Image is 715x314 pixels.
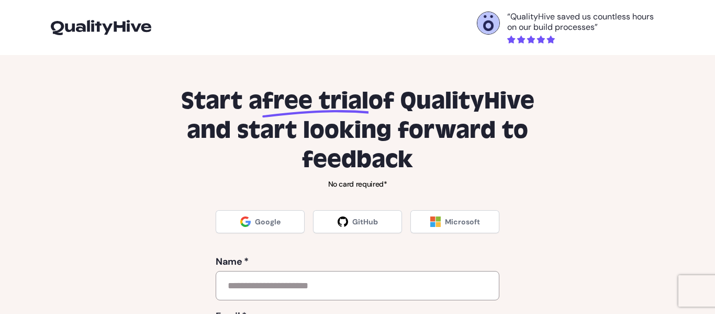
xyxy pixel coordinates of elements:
p: No card required* [165,179,550,189]
a: GitHub [313,210,402,233]
img: Otelli Design [477,12,499,34]
span: Google [255,216,281,227]
span: of QualityHive and start looking forward to feedback [187,86,534,175]
a: Microsoft [410,210,499,233]
a: Google [216,210,305,233]
label: Name * [216,254,499,269]
span: free trial [262,86,368,116]
span: Start a [181,86,262,116]
span: Microsoft [445,216,480,227]
span: GitHub [352,216,378,227]
p: “QualityHive saved us countless hours on our build processes” [507,12,664,33]
img: logo-icon [51,20,151,35]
